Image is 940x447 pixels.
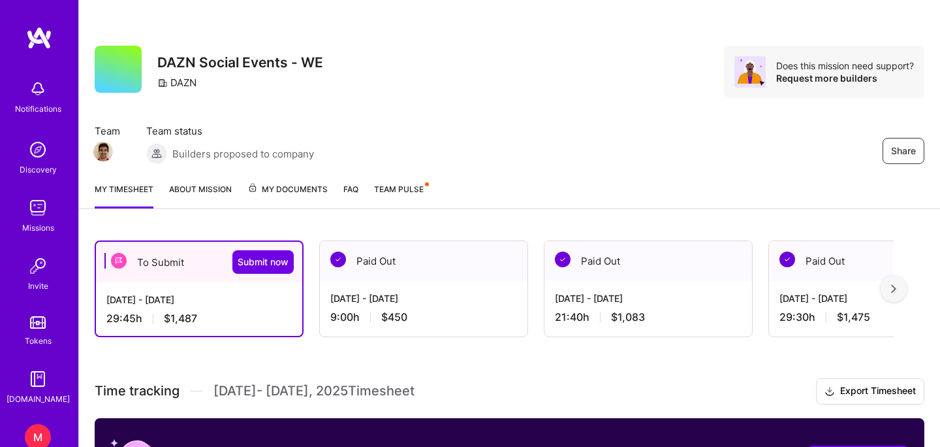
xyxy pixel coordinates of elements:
span: My Documents [247,182,328,197]
span: [DATE] - [DATE] , 2025 Timesheet [213,383,415,399]
img: right [891,284,896,293]
img: Invite [25,253,51,279]
span: $1,083 [611,310,645,324]
img: tokens [30,316,46,329]
div: To Submit [96,242,302,282]
span: Builders proposed to company [172,147,314,161]
img: Avatar [734,56,766,88]
span: Time tracking [95,383,180,399]
div: Discovery [20,163,57,176]
button: Submit now [232,250,294,274]
i: icon CompanyGray [157,78,168,88]
div: DAZN [157,76,196,90]
span: $1,487 [164,312,197,325]
div: Does this mission need support? [776,59,914,72]
span: $450 [381,310,407,324]
a: Team Pulse [374,182,428,208]
div: 21:40 h [555,310,742,324]
img: To Submit [111,253,127,269]
div: 29:45 h [106,312,292,325]
div: [DOMAIN_NAME] [7,392,70,406]
img: Team Member Avatar [93,142,113,161]
img: logo [26,26,52,50]
div: [DATE] - [DATE] [330,291,517,305]
a: My Documents [247,182,328,208]
div: Paid Out [320,241,527,281]
span: Share [891,144,916,157]
div: Missions [22,221,54,235]
span: Team status [146,124,314,138]
h3: DAZN Social Events - WE [157,54,323,71]
div: Tokens [25,334,52,348]
img: teamwork [25,195,51,221]
span: Team [95,124,120,138]
a: FAQ [343,182,358,208]
a: About Mission [169,182,232,208]
div: 9:00 h [330,310,517,324]
div: Paid Out [544,241,752,281]
i: icon Download [824,385,835,399]
img: Paid Out [555,252,571,267]
button: Export Timesheet [816,378,924,405]
div: Notifications [15,102,61,116]
a: Team Member Avatar [95,141,112,163]
span: Team Pulse [374,184,424,194]
button: Share [883,138,924,164]
a: My timesheet [95,182,153,208]
span: $1,475 [837,310,870,324]
div: Invite [28,279,48,293]
div: Request more builders [776,72,914,84]
img: Paid Out [330,252,346,267]
span: Submit now [238,256,289,269]
img: bell [25,76,51,102]
img: Builders proposed to company [146,143,167,164]
div: [DATE] - [DATE] [555,291,742,305]
img: guide book [25,366,51,392]
img: discovery [25,137,51,163]
img: Paid Out [779,252,795,267]
div: [DATE] - [DATE] [106,293,292,306]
